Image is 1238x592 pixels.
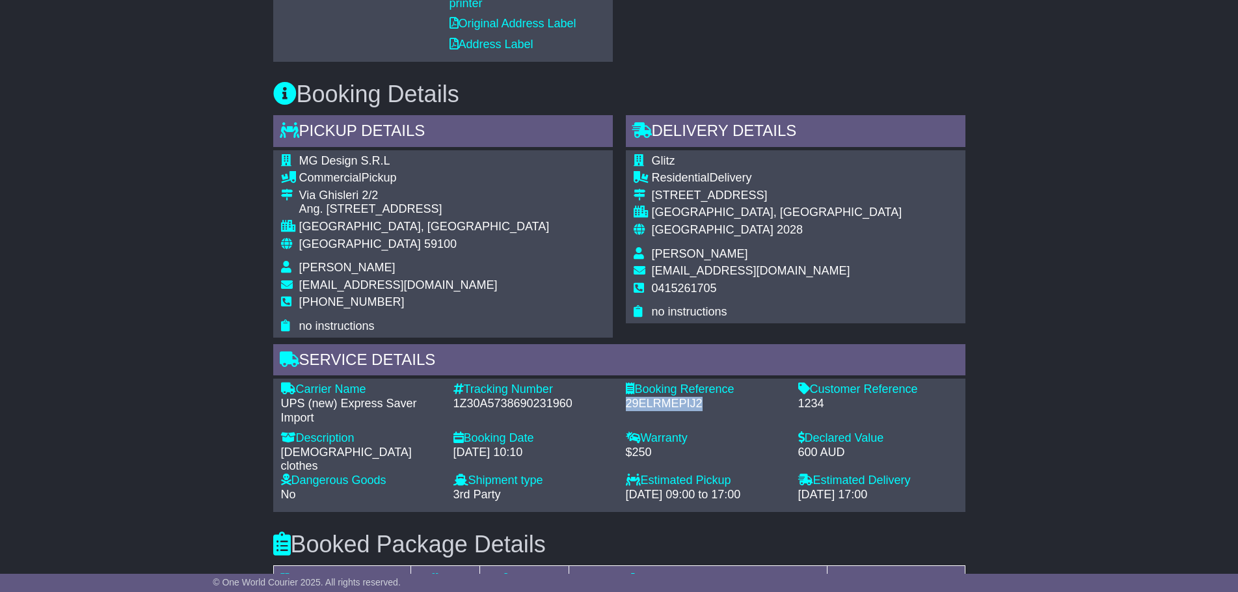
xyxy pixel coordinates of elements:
[281,488,296,501] span: No
[626,115,965,150] div: Delivery Details
[281,446,440,474] div: [DEMOGRAPHIC_DATA] clothes
[626,446,785,460] div: $250
[626,488,785,502] div: [DATE] 09:00 to 17:00
[299,220,550,234] div: [GEOGRAPHIC_DATA], [GEOGRAPHIC_DATA]
[626,431,785,446] div: Warranty
[450,17,576,30] a: Original Address Label
[453,383,613,397] div: Tracking Number
[652,282,717,295] span: 0415261705
[299,154,390,167] span: MG Design S.R.L
[299,171,362,184] span: Commercial
[299,171,550,185] div: Pickup
[798,474,958,488] div: Estimated Delivery
[652,171,902,185] div: Delivery
[299,189,550,203] div: Via Ghisleri 2/2
[424,237,457,250] span: 59100
[281,474,440,488] div: Dangerous Goods
[273,531,965,558] h3: Booked Package Details
[273,81,965,107] h3: Booking Details
[652,305,727,318] span: no instructions
[652,171,710,184] span: Residential
[652,154,675,167] span: Glitz
[453,431,613,446] div: Booking Date
[299,237,421,250] span: [GEOGRAPHIC_DATA]
[281,397,440,425] div: UPS (new) Express Saver Import
[626,383,785,397] div: Booking Reference
[450,38,533,51] a: Address Label
[652,264,850,277] span: [EMAIL_ADDRESS][DOMAIN_NAME]
[798,431,958,446] div: Declared Value
[652,189,902,203] div: [STREET_ADDRESS]
[652,206,902,220] div: [GEOGRAPHIC_DATA], [GEOGRAPHIC_DATA]
[652,247,748,260] span: [PERSON_NAME]
[299,319,375,332] span: no instructions
[626,397,785,411] div: 29ELRMEPIJ2
[273,115,613,150] div: Pickup Details
[213,577,401,587] span: © One World Courier 2025. All rights reserved.
[453,474,613,488] div: Shipment type
[453,397,613,411] div: 1Z30A5738690231960
[798,383,958,397] div: Customer Reference
[281,383,440,397] div: Carrier Name
[299,278,498,291] span: [EMAIL_ADDRESS][DOMAIN_NAME]
[273,344,965,379] div: Service Details
[453,446,613,460] div: [DATE] 10:10
[453,488,501,501] span: 3rd Party
[777,223,803,236] span: 2028
[281,431,440,446] div: Description
[798,446,958,460] div: 600 AUD
[652,223,774,236] span: [GEOGRAPHIC_DATA]
[626,474,785,488] div: Estimated Pickup
[798,488,958,502] div: [DATE] 17:00
[798,397,958,411] div: 1234
[299,202,550,217] div: Ang. [STREET_ADDRESS]
[299,261,396,274] span: [PERSON_NAME]
[299,295,405,308] span: [PHONE_NUMBER]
